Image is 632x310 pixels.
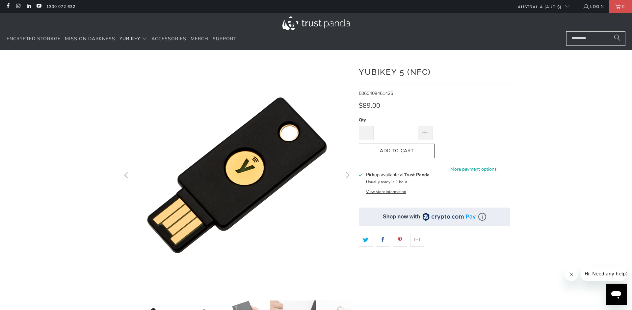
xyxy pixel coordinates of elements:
a: More payment options [436,166,510,173]
div: Shop now with [383,213,420,220]
h1: YubiKey 5 (NFC) [359,65,510,78]
span: Merch [191,36,208,42]
small: Usually ready in 1 hour [366,179,407,184]
iframe: Button to launch messaging window [606,284,627,305]
button: Add to Cart [359,144,434,158]
a: Accessories [151,31,186,47]
a: Trust Panda Australia on LinkedIn [26,4,31,9]
img: Trust Panda Australia [282,16,350,30]
a: 1300 072 632 [46,3,75,10]
span: Add to Cart [366,148,428,154]
a: Merch [191,31,208,47]
a: Encrypted Storage [7,31,61,47]
button: View store information [366,189,406,194]
iframe: Close message [565,268,578,281]
a: Share this on Facebook [376,233,390,247]
h3: Pickup available at [366,171,430,178]
a: Mission Darkness [65,31,115,47]
a: YubiKey 5 (NFC) - Trust Panda [122,60,352,291]
span: $89.00 [359,101,380,110]
nav: Translation missing: en.navigation.header.main_nav [7,31,236,47]
span: YubiKey [119,36,140,42]
a: Trust Panda Australia on Facebook [5,4,11,9]
a: Login [583,3,604,10]
span: Mission Darkness [65,36,115,42]
iframe: Message from company [581,267,627,281]
label: Qty [359,116,433,124]
a: Trust Panda Australia on YouTube [36,4,41,9]
span: 5060408461426 [359,90,393,97]
a: Trust Panda Australia on Instagram [15,4,21,9]
span: Hi. Need any help? [4,5,47,10]
span: Accessories [151,36,186,42]
button: Next [342,60,353,291]
a: Share this on Twitter [359,233,373,247]
summary: YubiKey [119,31,147,47]
button: Search [609,31,625,46]
iframe: Reviews Widget [359,258,510,280]
b: Trust Panda [404,172,430,178]
a: Share this on Pinterest [393,233,407,247]
input: Search... [566,31,625,46]
a: Email this to a friend [410,233,424,247]
span: Support [213,36,236,42]
span: Encrypted Storage [7,36,61,42]
button: Previous [121,60,132,291]
a: Support [213,31,236,47]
